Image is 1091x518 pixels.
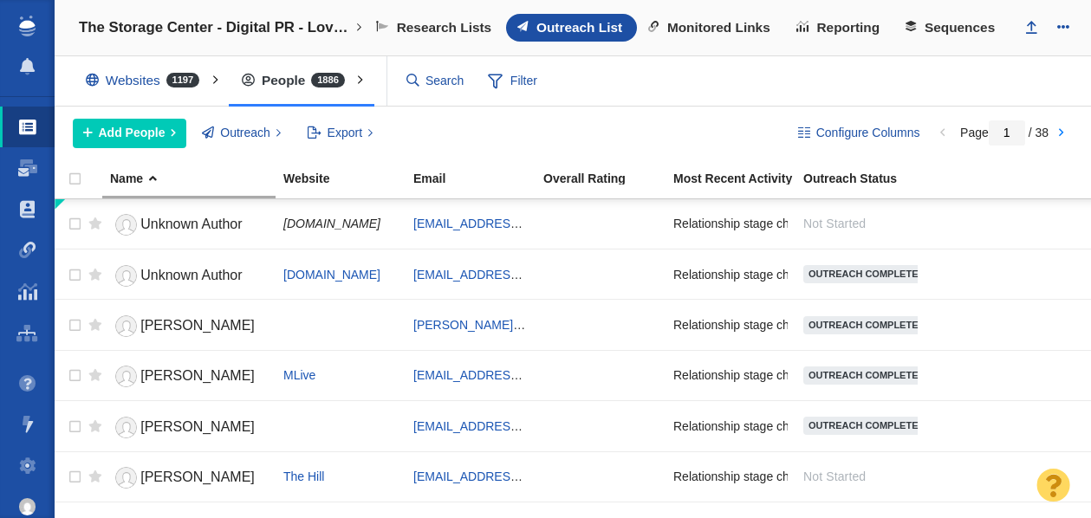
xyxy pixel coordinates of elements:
a: Name [110,172,282,187]
a: [EMAIL_ADDRESS][DOMAIN_NAME] [413,469,619,483]
a: [EMAIL_ADDRESS][DOMAIN_NAME] [413,217,619,230]
button: Export [297,119,383,148]
a: The Hill [283,469,324,483]
a: [DOMAIN_NAME] [283,268,380,282]
span: Outreach [220,124,270,142]
div: Most Recent Activity [673,172,802,185]
span: Relationship stage changed to: Attempting To Reach, 3 Attempts [673,267,1019,282]
a: Research Lists [365,14,506,42]
span: Add People [99,124,166,142]
span: Filter [478,65,548,98]
span: Relationship stage changed to: Unsuccessful - No Reply [673,469,976,484]
span: Outreach List [536,20,622,36]
div: Name [110,172,282,185]
span: [DOMAIN_NAME] [283,217,380,230]
a: Reporting [785,14,894,42]
div: Outreach Status [803,172,932,185]
span: Unknown Author [140,217,242,231]
div: Email [413,172,542,185]
a: MLive [283,368,315,382]
a: Monitored Links [637,14,785,42]
a: Sequences [894,14,1010,42]
button: Add People [73,119,186,148]
span: Relationship stage changed to: Attempting To Reach, 2 Attempts [673,418,1019,434]
a: [PERSON_NAME][EMAIL_ADDRESS][PERSON_NAME][DOMAIN_NAME] [413,318,819,332]
a: Outreach List [506,14,637,42]
span: Relationship stage changed to: Unsuccessful - No Reply [673,216,976,231]
span: [PERSON_NAME] [140,368,255,383]
span: Unknown Author [140,268,242,282]
a: Website [283,172,412,187]
a: [PERSON_NAME] [110,463,268,493]
a: [PERSON_NAME] [110,412,268,443]
span: [PERSON_NAME] [140,419,255,434]
a: [EMAIL_ADDRESS][DOMAIN_NAME] [413,368,619,382]
span: Monitored Links [667,20,770,36]
span: Sequences [925,20,995,36]
span: Export [328,124,362,142]
a: Overall Rating [543,172,672,187]
span: Relationship stage changed to: Attempting To Reach, 1 Attempt [673,367,1013,383]
a: [PERSON_NAME] [110,361,268,392]
a: Unknown Author [110,210,268,240]
span: Page / 38 [960,126,1049,139]
a: [EMAIL_ADDRESS][DOMAIN_NAME] [413,268,619,282]
span: Research Lists [397,20,492,36]
img: buzzstream_logo_iconsimple.png [19,16,35,36]
span: Configure Columns [816,124,920,142]
div: Overall Rating [543,172,672,185]
input: Search [399,66,472,96]
span: 1197 [166,73,199,87]
a: Email [413,172,542,187]
span: Relationship stage changed to: Attempting To Reach, 2 Attempts [673,317,1019,333]
a: Unknown Author [110,261,268,291]
h4: The Storage Center - Digital PR - Love in the Time of Clutter [79,19,354,36]
a: [EMAIL_ADDRESS][PERSON_NAME][DOMAIN_NAME] [413,419,718,433]
a: [PERSON_NAME] [110,311,268,341]
div: Websites [73,61,220,100]
span: [PERSON_NAME] [140,318,255,333]
div: Website [283,172,412,185]
span: [PERSON_NAME] [140,469,255,484]
span: Reporting [817,20,880,36]
img: 4d4450a2c5952a6e56f006464818e682 [19,498,36,515]
button: Configure Columns [788,119,930,148]
button: Outreach [192,119,291,148]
